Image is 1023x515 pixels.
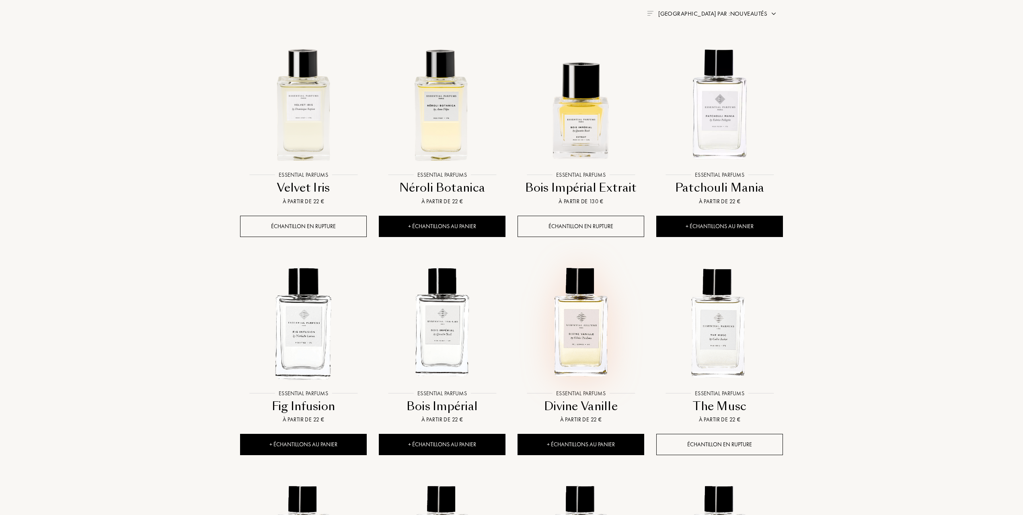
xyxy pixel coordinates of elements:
[243,415,364,424] div: À partir de 22 €
[658,10,767,18] span: [GEOGRAPHIC_DATA] par : Nouveautés
[656,251,783,434] a: The Musc Essential ParfumsEssential ParfumsThe MuscÀ partir de 22 €
[241,260,366,385] img: Fig Infusion Essential Parfums
[380,260,505,385] img: Bois Impérial Essential Parfums
[656,33,783,216] a: Patchouli Mania Essential ParfumsEssential ParfumsPatchouli ManiaÀ partir de 22 €
[379,33,505,216] a: Néroli Botanica Essential ParfumsEssential ParfumsNéroli BotanicaÀ partir de 22 €
[656,216,783,237] div: + Échantillons au panier
[657,41,782,166] img: Patchouli Mania Essential Parfums
[657,260,782,385] img: The Musc Essential Parfums
[518,260,643,385] img: Divine Vanille Essential Parfums
[647,11,653,16] img: filter_by.png
[379,434,505,455] div: + Échantillons au panier
[243,197,364,206] div: À partir de 22 €
[382,415,502,424] div: À partir de 22 €
[518,216,644,237] div: Échantillon en rupture
[521,197,641,206] div: À partir de 130 €
[379,251,505,434] a: Bois Impérial Essential ParfumsEssential ParfumsBois ImpérialÀ partir de 22 €
[241,41,366,166] img: Velvet Iris Essential Parfums
[380,41,505,166] img: Néroli Botanica Essential Parfums
[659,415,780,424] div: À partir de 22 €
[770,10,777,17] img: arrow.png
[518,33,644,216] a: Bois Impérial Extrait Essential ParfumsEssential ParfumsBois Impérial ExtraitÀ partir de 130 €
[518,434,644,455] div: + Échantillons au panier
[240,434,367,455] div: + Échantillons au panier
[656,434,783,455] div: Échantillon en rupture
[379,216,505,237] div: + Échantillons au panier
[382,197,502,206] div: À partir de 22 €
[240,216,367,237] div: Échantillon en rupture
[240,33,367,216] a: Velvet Iris Essential ParfumsEssential ParfumsVelvet IrisÀ partir de 22 €
[518,251,644,434] a: Divine Vanille Essential ParfumsEssential ParfumsDivine VanilleÀ partir de 22 €
[521,415,641,424] div: À partir de 22 €
[518,41,643,166] img: Bois Impérial Extrait Essential Parfums
[659,197,780,206] div: À partir de 22 €
[240,251,367,434] a: Fig Infusion Essential ParfumsEssential ParfumsFig InfusionÀ partir de 22 €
